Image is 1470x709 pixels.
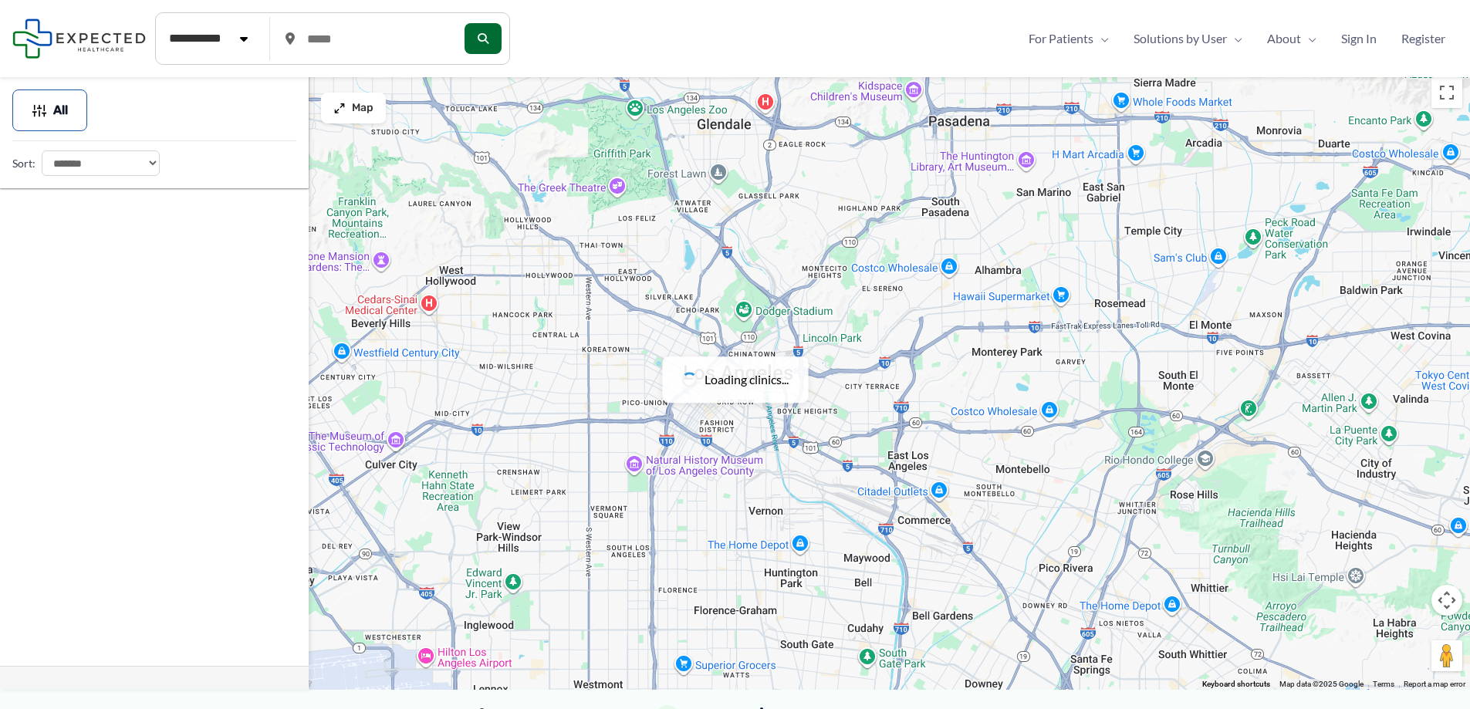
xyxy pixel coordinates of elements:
[32,103,47,118] img: Filter
[1404,680,1465,688] a: Report a map error
[1301,27,1316,50] span: Menu Toggle
[12,154,35,174] label: Sort:
[12,89,87,131] button: All
[1016,27,1121,50] a: For PatientsMenu Toggle
[53,105,68,116] span: All
[1093,27,1109,50] span: Menu Toggle
[1373,680,1394,688] a: Terms
[1279,680,1364,688] span: Map data ©2025 Google
[1029,27,1093,50] span: For Patients
[1202,679,1270,690] button: Keyboard shortcuts
[1389,27,1458,50] a: Register
[1227,27,1242,50] span: Menu Toggle
[1401,27,1445,50] span: Register
[705,368,789,391] span: Loading clinics...
[1255,27,1329,50] a: AboutMenu Toggle
[321,93,386,123] button: Map
[1341,27,1377,50] span: Sign In
[12,19,146,58] img: Expected Healthcare Logo - side, dark font, small
[1431,77,1462,108] button: Toggle fullscreen view
[1267,27,1301,50] span: About
[333,102,346,114] img: Maximize
[1134,27,1227,50] span: Solutions by User
[1121,27,1255,50] a: Solutions by UserMenu Toggle
[1431,640,1462,671] button: Drag Pegman onto the map to open Street View
[352,102,373,115] span: Map
[1431,585,1462,616] button: Map camera controls
[1329,27,1389,50] a: Sign In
